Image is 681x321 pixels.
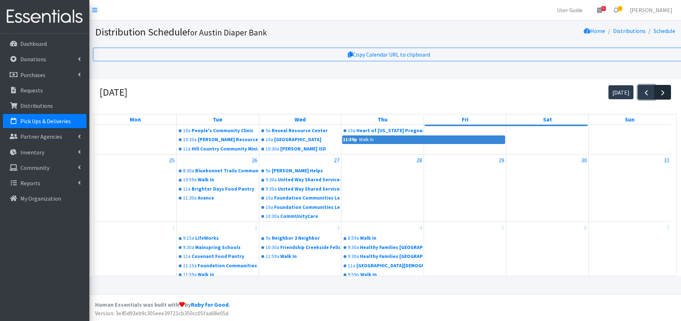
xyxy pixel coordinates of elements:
td: August 21, 2025 [341,105,424,154]
a: Requests [3,83,87,97]
div: LifeWorks [195,235,258,242]
div: 9a [266,127,271,134]
a: Purchases [3,68,87,82]
a: August 25, 2025 [168,154,176,166]
a: Thursday [376,114,389,124]
div: Avance [198,195,258,202]
a: 9a[PERSON_NAME] Helps [260,167,341,175]
a: 10:30aFriendship Creekside Fellowship [260,243,341,252]
td: September 4, 2025 [341,222,424,280]
a: Home [584,27,605,34]
div: 9:15a [183,235,194,242]
a: 10aFoundation Communities Learning Centers [260,194,341,202]
a: 9:30aHealthy Families [GEOGRAPHIC_DATA] [342,243,423,252]
td: August 30, 2025 [506,154,589,222]
td: August 22, 2025 [424,105,506,154]
td: August 26, 2025 [177,154,259,222]
td: August 29, 2025 [424,154,506,222]
a: 11aBrighter Days Food Pantry [177,185,258,193]
td: August 25, 2025 [94,154,177,222]
a: 9aReveal Resource Center [260,126,341,135]
div: [PERSON_NAME] Helps [272,167,341,174]
a: September 6, 2025 [583,222,588,233]
td: September 1, 2025 [94,222,177,280]
a: 11:59aWalk In [177,270,258,279]
div: Walk In [198,271,258,278]
p: Purchases [20,71,45,78]
strong: Human Essentials was built with by . [95,301,230,308]
p: Donations [20,56,46,63]
div: Hill Country Community Ministries [192,145,258,153]
p: Inventory [20,149,44,156]
a: Saturday [542,114,553,124]
div: 9:30a [266,176,277,183]
a: 11:30aAvance [177,194,258,202]
div: 11:59a [266,253,279,260]
a: 11a[GEOGRAPHIC_DATA][DEMOGRAPHIC_DATA] [342,262,423,270]
a: 11:59pWalk In [342,135,505,144]
div: Neighbor 2 Neighbor [272,235,341,242]
a: 11aCovenant Food Pantry [177,252,258,261]
a: 9:15aLifeWorks [177,234,258,243]
td: August 20, 2025 [259,105,341,154]
div: 11:59a [183,271,197,278]
div: [PERSON_NAME] ISD [280,145,341,153]
a: Dashboard [3,37,87,51]
div: 8:30a [183,167,194,174]
a: Wednesday [293,114,307,124]
a: [PERSON_NAME] [624,3,678,17]
td: August 23, 2025 [506,105,589,154]
a: 10aFoundation Communities Learning Centers [260,203,341,212]
td: August 31, 2025 [588,154,671,222]
td: August 28, 2025 [341,154,424,222]
div: 11a [183,186,191,193]
a: September 5, 2025 [500,222,506,233]
td: August 19, 2025 [177,105,259,154]
a: 10:30a[PERSON_NAME] ISD [260,145,341,153]
div: 11:15a [183,262,197,269]
div: Walk In [360,235,423,242]
a: 9:30aUnited Way Shared Services [260,185,341,193]
a: September 7, 2025 [665,222,671,233]
a: September 2, 2025 [253,222,259,233]
div: Covenant Food Pantry [192,253,258,260]
div: 10a [266,195,273,202]
div: 11:59p [342,136,357,144]
div: 10a [183,127,191,134]
p: Dashboard [20,40,47,47]
a: 1 [608,3,624,17]
a: September 4, 2025 [418,222,424,233]
a: Friday [460,114,470,124]
div: [PERSON_NAME] Resource Center [198,136,258,143]
div: Mainspring Schools [195,244,258,251]
div: 11a [348,262,355,269]
a: 9:30aMainspring Schools [177,243,258,252]
div: Foundation Communities "FC CHI" [198,262,258,269]
td: September 3, 2025 [259,222,341,280]
a: 11aHill Country Community Ministries [177,145,258,153]
a: Schedule [653,27,675,34]
div: 8:59a [348,235,359,242]
div: Heart of [US_STATE] Pregnancy Resource Center [356,127,423,134]
a: Donations [3,52,87,66]
div: 9:30a [348,253,359,260]
div: Walk In [198,176,258,183]
img: HumanEssentials [3,5,87,29]
p: Partner Agencies [20,133,62,140]
a: August 30, 2025 [580,154,588,166]
div: Walk In [359,136,374,144]
td: September 6, 2025 [506,222,589,280]
div: Foundation Communities Learning Centers [274,195,341,202]
a: User Guide [551,3,588,17]
div: People's Community Clinic [192,127,258,134]
div: 10a [348,127,355,134]
a: 10aHeart of [US_STATE] Pregnancy Resource Center [342,126,423,135]
div: 9a [266,235,271,242]
a: August 31, 2025 [662,154,671,166]
p: Community [20,164,49,171]
div: United Way Shared Services [278,176,341,183]
a: 9:30aHealthy Families [GEOGRAPHIC_DATA] [342,252,423,261]
a: 6 [591,3,608,17]
div: 10a [266,136,273,143]
div: [GEOGRAPHIC_DATA] [274,136,341,143]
